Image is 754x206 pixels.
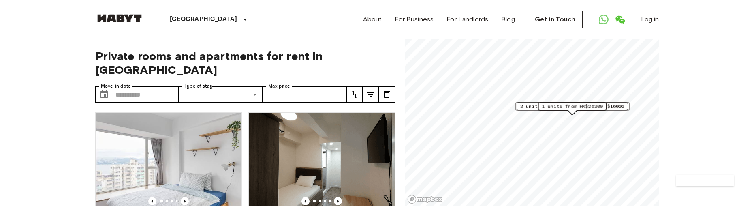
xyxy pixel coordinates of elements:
a: Mapbox logo [407,195,443,204]
label: Type of stay [184,83,213,90]
div: Map marker [516,102,628,115]
span: 1 units from HK$26300 [542,103,602,110]
a: For Landlords [446,15,488,24]
a: For Business [395,15,434,24]
a: Open WeChat [612,11,628,28]
button: tune [379,86,395,103]
p: [GEOGRAPHIC_DATA] [170,15,237,24]
button: Previous image [148,197,156,205]
a: Get in Touch [528,11,583,28]
img: Habyt [95,14,144,22]
div: Map marker [538,102,606,115]
div: Map marker [515,102,630,115]
span: Private rooms and apartments for rent in [GEOGRAPHIC_DATA] [95,49,395,77]
a: Open WhatsApp [596,11,612,28]
a: Log in [641,15,659,24]
label: Move-in date [101,83,131,90]
button: Previous image [181,197,189,205]
button: tune [346,86,363,103]
label: Max price [268,83,290,90]
span: 2 units from [GEOGRAPHIC_DATA]$16000 [520,103,624,110]
a: About [363,15,382,24]
button: tune [363,86,379,103]
button: Choose date [96,86,112,103]
button: Previous image [301,197,310,205]
button: Previous image [334,197,342,205]
a: Blog [501,15,515,24]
